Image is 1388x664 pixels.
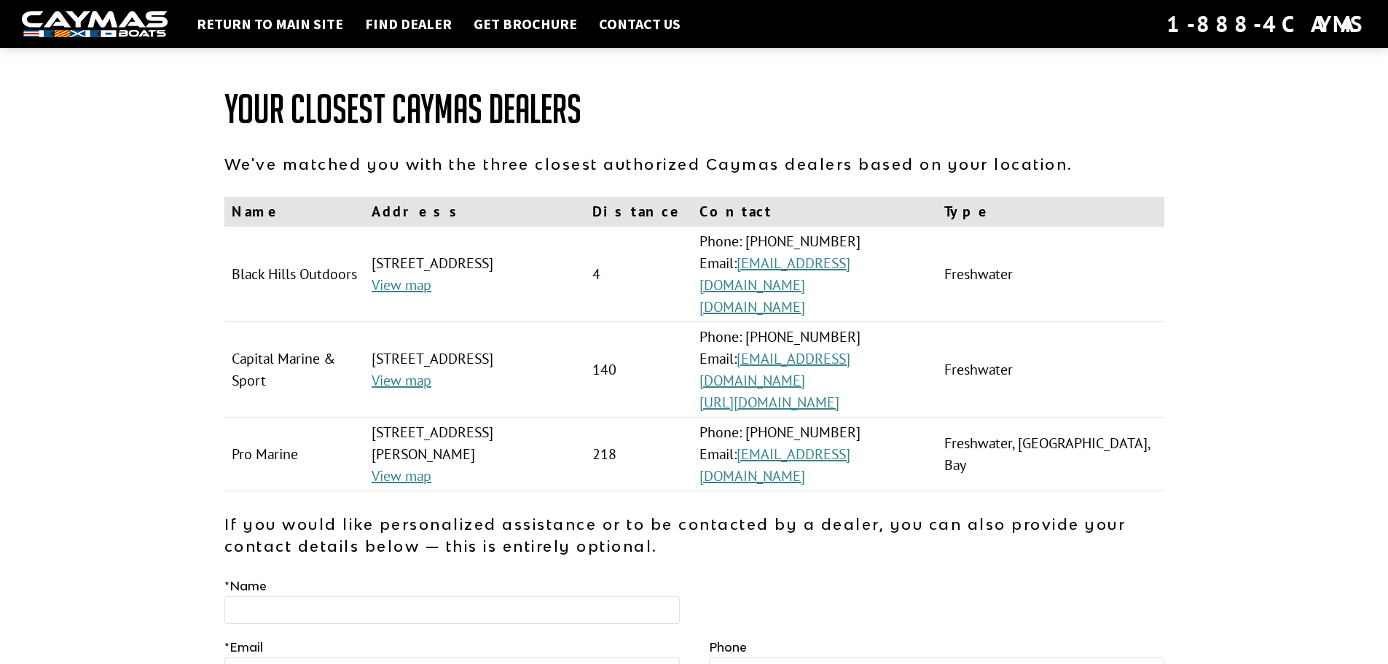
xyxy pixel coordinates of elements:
[372,276,431,294] a: View map
[224,87,1164,131] h1: Your Closest Caymas Dealers
[692,418,937,491] td: Phone: [PHONE_NUMBER] Email:
[22,11,168,38] img: white-logo-c9c8dbefe5ff5ceceb0f0178aa75bf4bb51f6bca0971e226c86eb53dfe498488.png
[692,227,937,322] td: Phone: [PHONE_NUMBER] Email:
[937,322,1164,418] td: Freshwater
[224,227,365,322] td: Black Hills Outdoors
[585,197,692,227] th: Distance
[592,15,688,34] a: Contact Us
[224,322,365,418] td: Capital Marine & Sport
[692,322,937,418] td: Phone: [PHONE_NUMBER] Email:
[224,577,267,595] label: Name
[364,322,585,418] td: [STREET_ADDRESS]
[358,15,459,34] a: Find Dealer
[937,418,1164,491] td: Freshwater, [GEOGRAPHIC_DATA], Bay
[364,418,585,491] td: [STREET_ADDRESS][PERSON_NAME]
[692,197,937,227] th: Contact
[372,466,431,485] a: View map
[585,227,692,322] td: 4
[699,349,850,390] a: [EMAIL_ADDRESS][DOMAIN_NAME]
[224,197,365,227] th: Name
[372,371,431,390] a: View map
[189,15,350,34] a: Return to main site
[699,445,850,485] a: [EMAIL_ADDRESS][DOMAIN_NAME]
[699,297,805,316] a: [DOMAIN_NAME]
[585,322,692,418] td: 140
[699,254,850,294] a: [EMAIL_ADDRESS][DOMAIN_NAME]
[1167,8,1366,40] div: 1-888-4CAYMAS
[364,197,585,227] th: Address
[466,15,584,34] a: Get Brochure
[224,153,1164,175] p: We've matched you with the three closest authorized Caymas dealers based on your location.
[937,227,1164,322] td: Freshwater
[224,638,263,656] label: Email
[699,393,839,412] a: [URL][DOMAIN_NAME]
[224,418,365,491] td: Pro Marine
[364,227,585,322] td: [STREET_ADDRESS]
[224,513,1164,557] p: If you would like personalized assistance or to be contacted by a dealer, you can also provide yo...
[709,638,747,656] label: Phone
[937,197,1164,227] th: Type
[585,418,692,491] td: 218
